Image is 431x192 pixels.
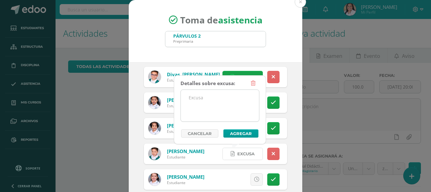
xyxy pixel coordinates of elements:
a: Excusa [222,71,263,83]
img: ae2e6b3b6a7e07ce1e31329a440227f8.png [148,147,161,160]
a: Divas, [PERSON_NAME] [167,71,220,77]
strong: asistencia [218,14,263,26]
div: Estudiante [167,129,204,134]
div: PÁRVULOS 2 [173,33,201,39]
a: Cancelar [181,129,218,138]
span: Toma de [180,14,263,26]
div: Estudiante [167,77,220,83]
div: Preprimaria [173,39,201,44]
span: Excusa [237,71,255,83]
button: Agregar [223,129,258,138]
a: [PERSON_NAME] [167,122,204,129]
img: 3b4c255c923c64d740b12b4f5abdc680.png [148,71,161,83]
a: [PERSON_NAME] [167,174,204,180]
a: [PERSON_NAME] [167,97,204,103]
img: bcdcfc8ef8d6da6d156cf6d8b801f834.png [148,173,161,186]
div: Estudiante [167,103,204,108]
img: 63c387e4543d0c3bc31dddfe54adce51.png [148,122,161,134]
a: Excusa [222,148,263,160]
div: Estudiante [167,154,204,160]
div: Estudiante [167,180,204,185]
div: Detalles sobre excusa: [180,77,235,90]
img: ca7a0f54cc2e06b4a94c572058a8290c.png [148,96,161,109]
input: Busca un grado o sección aquí... [165,31,266,47]
span: Excusa [237,148,255,160]
a: [PERSON_NAME] [167,148,204,154]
